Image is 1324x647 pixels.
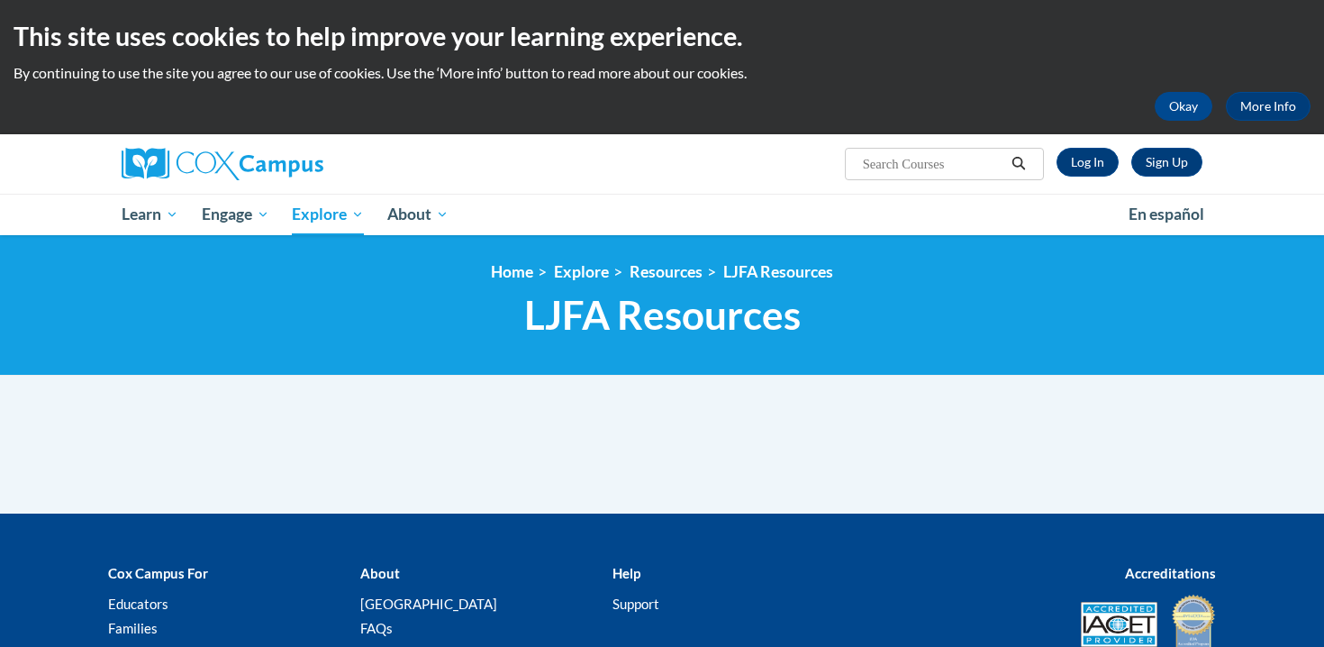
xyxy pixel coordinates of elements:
[1155,92,1212,121] button: Okay
[630,262,703,281] a: Resources
[360,620,393,636] a: FAQs
[95,194,1229,235] div: Main menu
[108,620,158,636] a: Families
[1129,205,1204,223] span: En español
[1005,153,1032,175] button: Search
[122,204,178,225] span: Learn
[612,565,640,581] b: Help
[190,194,281,235] a: Engage
[280,194,376,235] a: Explore
[108,596,168,612] a: Educators
[202,204,269,225] span: Engage
[723,262,833,281] a: LJFA Resources
[376,194,460,235] a: About
[1117,196,1216,233] a: En español
[1125,565,1216,581] b: Accreditations
[524,291,801,339] span: LJFA Resources
[491,262,533,281] a: Home
[1056,148,1119,177] a: Log In
[387,204,449,225] span: About
[122,148,323,180] img: Cox Campus
[122,148,464,180] a: Cox Campus
[1081,602,1157,647] img: Accredited IACET® Provider
[1226,92,1310,121] a: More Info
[110,194,190,235] a: Learn
[14,63,1310,83] p: By continuing to use the site you agree to our use of cookies. Use the ‘More info’ button to read...
[360,565,400,581] b: About
[14,18,1310,54] h2: This site uses cookies to help improve your learning experience.
[1131,148,1202,177] a: Register
[554,262,609,281] a: Explore
[612,596,659,612] a: Support
[861,153,1005,175] input: Search Courses
[108,565,208,581] b: Cox Campus For
[292,204,364,225] span: Explore
[360,596,497,612] a: [GEOGRAPHIC_DATA]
